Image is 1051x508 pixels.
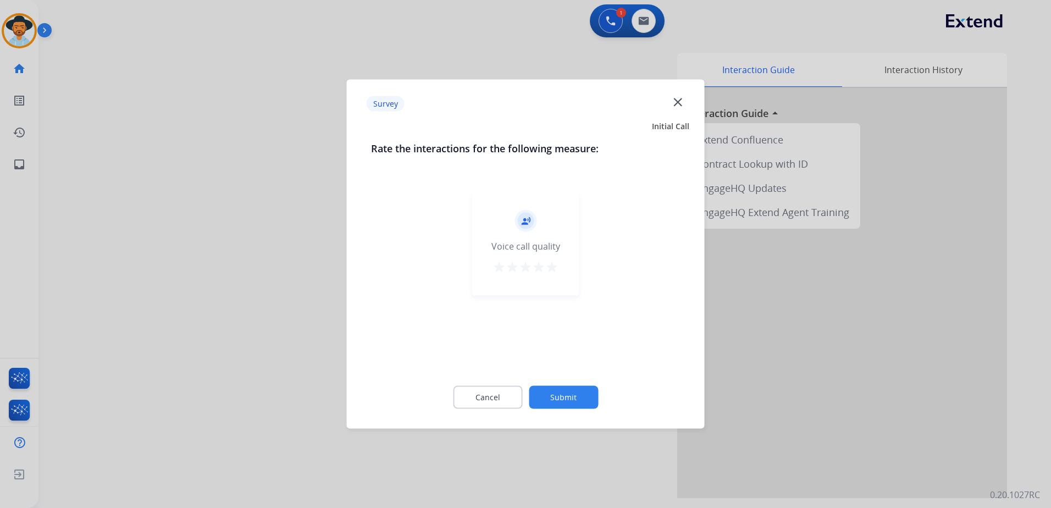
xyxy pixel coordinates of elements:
[453,386,522,409] button: Cancel
[521,216,530,226] mat-icon: record_voice_over
[519,261,532,274] mat-icon: star
[652,121,689,132] span: Initial Call
[990,488,1040,501] p: 0.20.1027RC
[532,261,545,274] mat-icon: star
[367,96,405,111] p: Survey
[491,240,560,253] div: Voice call quality
[529,386,598,409] button: Submit
[545,261,558,274] mat-icon: star
[371,141,681,156] h3: Rate the interactions for the following measure:
[506,261,519,274] mat-icon: star
[671,95,685,109] mat-icon: close
[493,261,506,274] mat-icon: star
